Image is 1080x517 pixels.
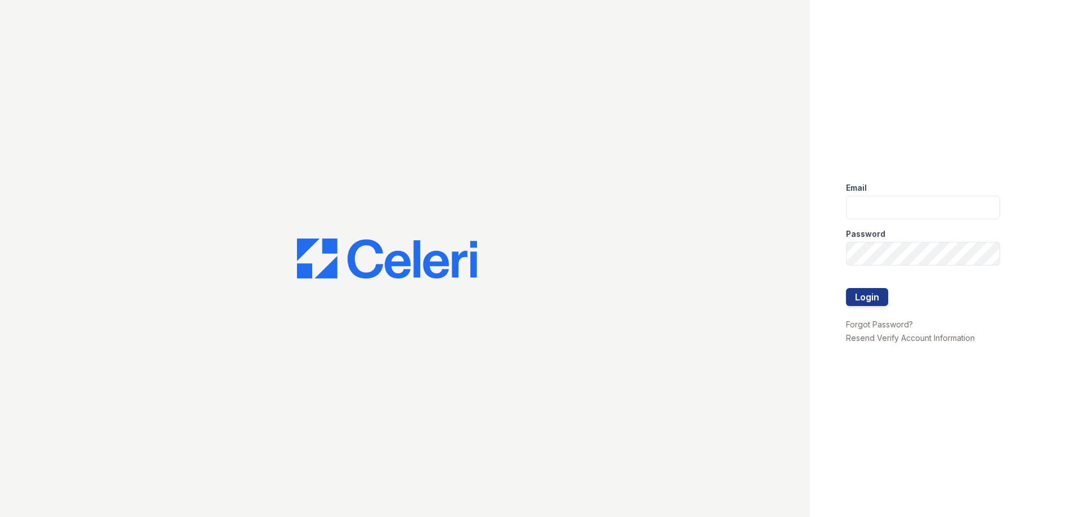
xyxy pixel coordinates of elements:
[846,288,888,306] button: Login
[297,239,477,279] img: CE_Logo_Blue-a8612792a0a2168367f1c8372b55b34899dd931a85d93a1a3d3e32e68fde9ad4.png
[846,320,913,329] a: Forgot Password?
[846,333,975,343] a: Resend Verify Account Information
[846,228,885,240] label: Password
[846,182,867,194] label: Email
